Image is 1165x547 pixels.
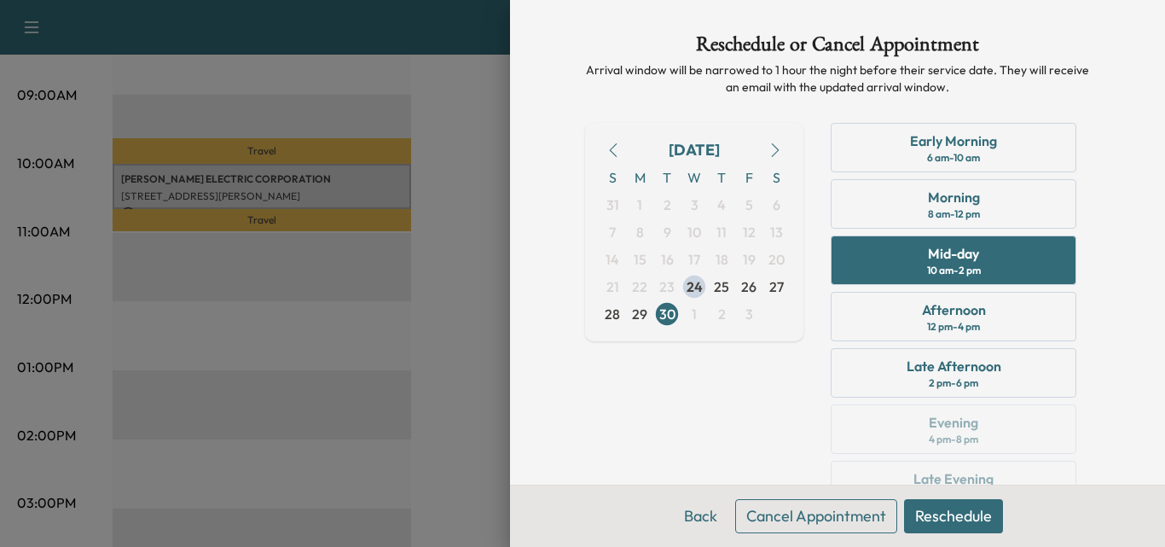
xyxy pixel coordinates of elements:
[609,222,616,242] span: 7
[735,164,762,191] span: F
[634,249,646,270] span: 15
[745,195,753,215] span: 5
[661,249,674,270] span: 16
[585,61,1090,96] p: Arrival window will be narrowed to 1 hour the night before their service date. They will receive ...
[681,164,708,191] span: W
[907,356,1001,376] div: Late Afternoon
[927,264,981,277] div: 10 am - 2 pm
[745,304,753,324] span: 3
[717,195,726,215] span: 4
[927,320,980,334] div: 12 pm - 4 pm
[769,276,784,297] span: 27
[632,304,647,324] span: 29
[606,249,619,270] span: 14
[762,164,790,191] span: S
[922,300,986,320] div: Afternoon
[687,222,701,242] span: 10
[928,187,980,207] div: Morning
[928,243,979,264] div: Mid-day
[773,195,780,215] span: 6
[768,249,785,270] span: 20
[770,222,783,242] span: 13
[929,376,978,390] div: 2 pm - 6 pm
[743,222,756,242] span: 12
[659,304,675,324] span: 30
[716,222,727,242] span: 11
[673,499,728,533] button: Back
[599,164,626,191] span: S
[605,304,620,324] span: 28
[708,164,735,191] span: T
[653,164,681,191] span: T
[910,131,997,151] div: Early Morning
[659,276,675,297] span: 23
[632,276,647,297] span: 22
[928,207,980,221] div: 8 am - 12 pm
[718,304,726,324] span: 2
[637,195,642,215] span: 1
[927,151,980,165] div: 6 am - 10 am
[636,222,644,242] span: 8
[606,276,619,297] span: 21
[716,249,728,270] span: 18
[714,276,729,297] span: 25
[688,249,700,270] span: 17
[904,499,1003,533] button: Reschedule
[691,195,698,215] span: 3
[664,222,671,242] span: 9
[585,34,1090,61] h1: Reschedule or Cancel Appointment
[743,249,756,270] span: 19
[664,195,671,215] span: 2
[626,164,653,191] span: M
[606,195,619,215] span: 31
[669,138,720,162] div: [DATE]
[687,276,703,297] span: 24
[692,304,697,324] span: 1
[735,499,897,533] button: Cancel Appointment
[741,276,756,297] span: 26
